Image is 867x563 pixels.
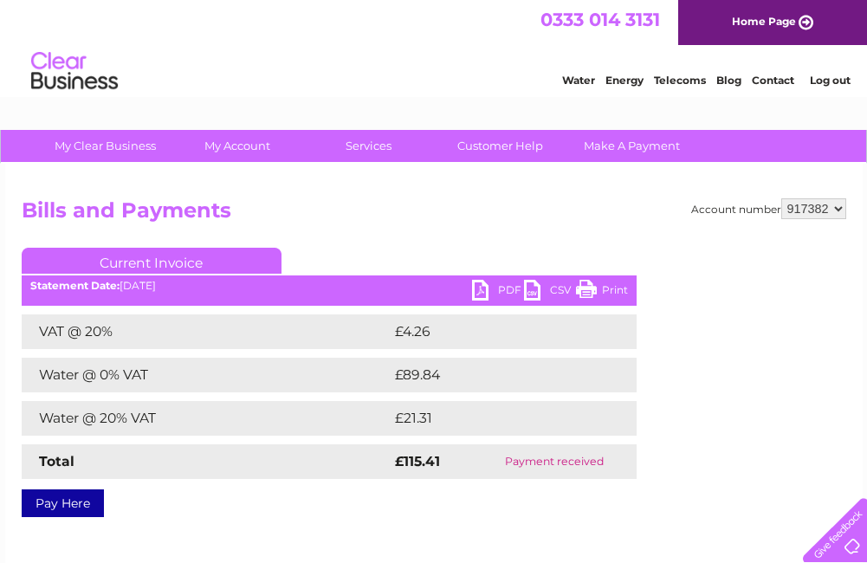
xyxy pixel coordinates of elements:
[560,130,703,162] a: Make A Payment
[34,130,177,162] a: My Clear Business
[605,74,644,87] a: Energy
[22,248,281,274] a: Current Invoice
[22,198,846,231] h2: Bills and Payments
[576,280,628,305] a: Print
[30,279,120,292] b: Statement Date:
[25,10,844,84] div: Clear Business is a trading name of Verastar Limited (registered in [GEOGRAPHIC_DATA] No. 3667643...
[472,280,524,305] a: PDF
[716,74,741,87] a: Blog
[752,74,794,87] a: Contact
[472,444,636,479] td: Payment received
[391,401,598,436] td: £21.31
[39,453,74,469] strong: Total
[22,401,391,436] td: Water @ 20% VAT
[297,130,440,162] a: Services
[691,198,846,219] div: Account number
[165,130,308,162] a: My Account
[22,358,391,392] td: Water @ 0% VAT
[524,280,576,305] a: CSV
[391,358,603,392] td: £89.84
[391,314,596,349] td: £4.26
[429,130,572,162] a: Customer Help
[22,280,637,292] div: [DATE]
[540,9,660,30] a: 0333 014 3131
[30,45,119,98] img: logo.png
[22,489,104,517] a: Pay Here
[22,314,391,349] td: VAT @ 20%
[562,74,595,87] a: Water
[395,453,440,469] strong: £115.41
[654,74,706,87] a: Telecoms
[810,74,851,87] a: Log out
